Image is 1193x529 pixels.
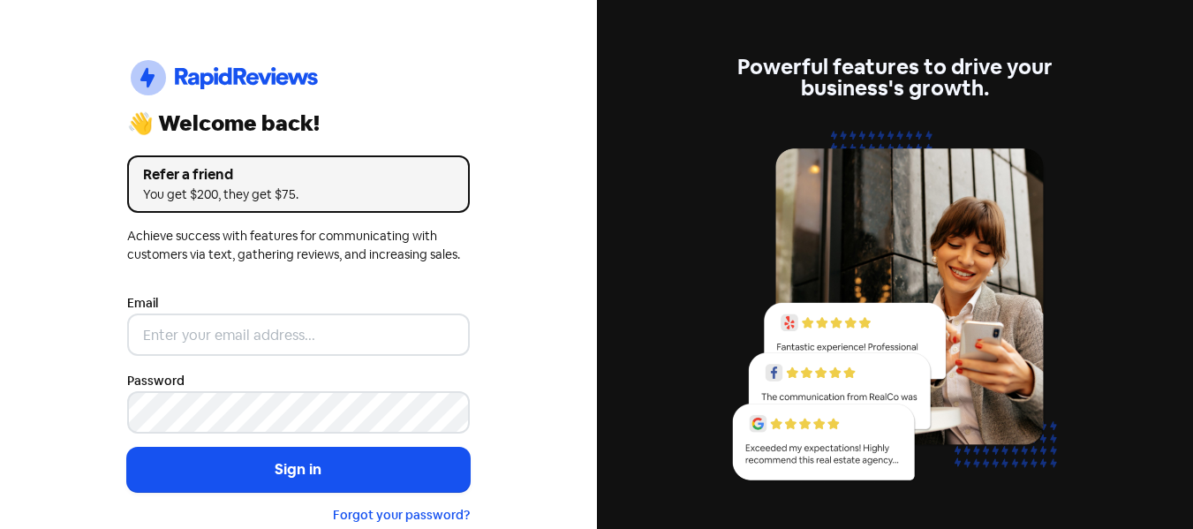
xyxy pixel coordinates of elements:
div: Refer a friend [143,164,454,185]
button: Sign in [127,448,470,492]
img: reviews [723,120,1066,501]
div: Powerful features to drive your business's growth. [723,57,1066,99]
a: Forgot your password? [333,507,470,523]
div: You get $200, they get $75. [143,185,454,204]
label: Email [127,294,158,313]
label: Password [127,372,185,390]
input: Enter your email address... [127,314,470,356]
div: Achieve success with features for communicating with customers via text, gathering reviews, and i... [127,227,470,264]
div: 👋 Welcome back! [127,113,470,134]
